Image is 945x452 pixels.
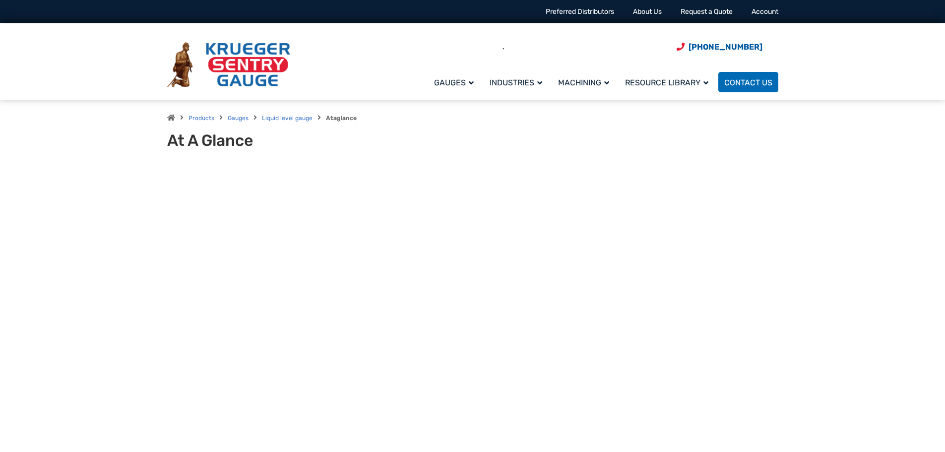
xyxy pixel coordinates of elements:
[167,131,412,150] h1: At A Glance
[558,78,609,87] span: Machining
[619,70,718,94] a: Resource Library
[189,115,214,122] a: Products
[718,72,778,92] a: Contact Us
[262,115,313,122] a: Liquid level gauge
[490,78,542,87] span: Industries
[752,7,778,16] a: Account
[552,70,619,94] a: Machining
[681,7,733,16] a: Request a Quote
[428,70,484,94] a: Gauges
[633,7,662,16] a: About Us
[546,7,614,16] a: Preferred Distributors
[724,78,772,87] span: Contact Us
[228,115,249,122] a: Gauges
[625,78,708,87] span: Resource Library
[689,42,762,52] span: [PHONE_NUMBER]
[167,42,290,88] img: Krueger Sentry Gauge
[434,78,474,87] span: Gauges
[677,41,762,53] a: Phone Number (920) 434-8860
[484,70,552,94] a: Industries
[326,115,357,122] strong: Ataglance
